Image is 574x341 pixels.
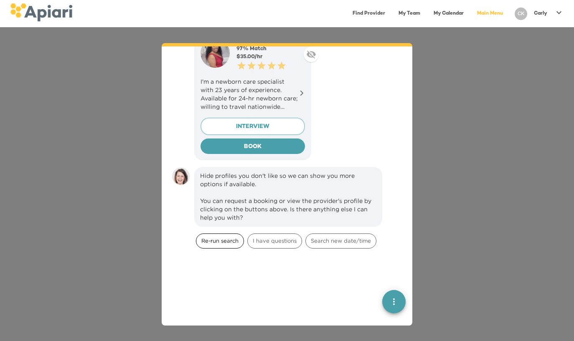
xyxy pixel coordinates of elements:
[207,142,298,152] span: BOOK
[236,53,305,61] div: $ 35.00 /hr
[201,118,305,135] button: INTERVIEW
[382,290,406,314] button: quick menu
[305,233,376,249] div: Search new date/time
[201,38,230,68] img: user-photo-123-1719534951833.jpeg
[394,5,425,22] a: My Team
[472,5,508,22] a: Main Menu
[172,167,190,185] img: amy.37686e0395c82528988e.png
[304,47,319,62] button: Descend provider in search
[348,5,390,22] a: Find Provider
[10,3,72,21] img: logo
[247,233,302,249] div: I have questions
[534,10,547,17] p: Carly
[201,77,305,111] p: I'm a newborn care specialist with 23 years of experience. Available for 24-hr newborn care; will...
[196,233,244,249] div: Re-run search
[201,138,305,154] button: BOOK
[200,172,376,222] div: Hide profiles you don't like so we can show you more options if available. You can request a book...
[236,45,305,53] div: 97 % Match
[248,237,302,245] span: I have questions
[208,122,298,132] span: INTERVIEW
[429,5,469,22] a: My Calendar
[196,237,244,245] span: Re-run search
[515,8,527,20] div: CK
[306,237,376,245] span: Search new date/time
